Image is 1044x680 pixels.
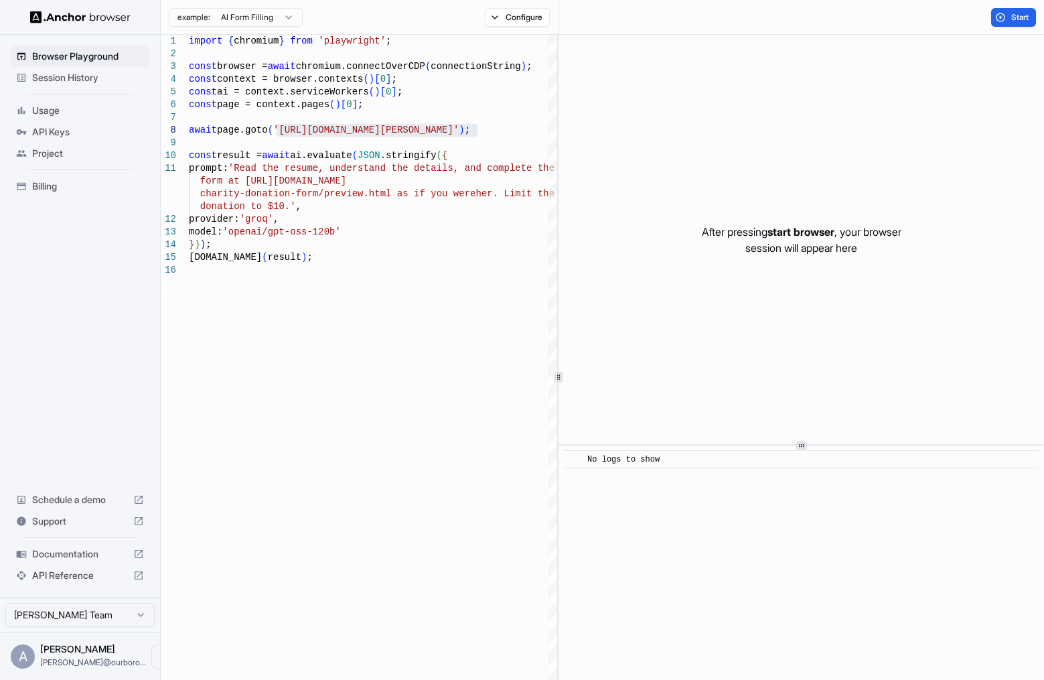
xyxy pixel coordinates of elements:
[30,11,131,23] img: Anchor Logo
[380,74,386,84] span: 0
[301,252,307,263] span: )
[189,99,217,110] span: const
[11,565,149,586] div: API Reference
[1011,12,1030,23] span: Start
[279,36,284,46] span: }
[397,86,402,97] span: ;
[206,239,211,250] span: ;
[358,99,363,110] span: ;
[318,36,386,46] span: 'playwright'
[217,125,268,135] span: page.goto
[161,149,176,162] div: 10
[510,163,554,174] span: lete the
[177,12,210,23] span: example:
[431,61,520,72] span: connectionString
[369,86,374,97] span: (
[228,36,234,46] span: {
[217,150,262,161] span: result =
[189,239,194,250] span: }
[485,8,550,27] button: Configure
[40,643,115,655] span: Aanand Bajaj
[40,657,146,667] span: aanand@ourboro.com
[11,100,149,121] div: Usage
[352,99,358,110] span: ]
[363,74,368,84] span: (
[521,61,526,72] span: )
[11,67,149,88] div: Session History
[200,176,346,186] span: form at [URL][DOMAIN_NAME]
[161,137,176,149] div: 9
[161,86,176,98] div: 5
[273,214,279,224] span: ,
[161,124,176,137] div: 8
[200,188,476,199] span: charity-donation-form/preview.html as if you were
[273,125,459,135] span: '[URL][DOMAIN_NAME][PERSON_NAME]'
[11,143,149,164] div: Project
[391,74,396,84] span: ;
[352,150,358,161] span: (
[262,150,290,161] span: await
[217,61,268,72] span: browser =
[189,125,217,135] span: await
[437,150,442,161] span: (
[161,98,176,111] div: 6
[161,239,176,251] div: 14
[240,214,273,224] span: 'groq'
[442,150,447,161] span: {
[386,74,391,84] span: ]
[571,453,577,466] span: ​
[11,543,149,565] div: Documentation
[425,61,431,72] span: (
[234,36,279,46] span: chromium
[32,147,144,160] span: Project
[151,644,175,669] button: Open menu
[335,99,340,110] span: )
[767,225,834,239] span: start browser
[228,163,510,174] span: 'Read the resume, understand the details, and comp
[702,224,901,256] p: After pressing , your browser session will appear here
[189,214,240,224] span: provider:
[268,125,273,135] span: (
[194,239,200,250] span: )
[374,74,380,84] span: [
[161,251,176,264] div: 15
[161,60,176,73] div: 3
[386,86,391,97] span: 0
[32,569,128,582] span: API Reference
[32,104,144,117] span: Usage
[11,121,149,143] div: API Keys
[189,226,222,237] span: model:
[11,46,149,67] div: Browser Playground
[161,111,176,124] div: 7
[189,150,217,161] span: const
[189,36,222,46] span: import
[217,99,329,110] span: page = context.pages
[296,201,301,212] span: ,
[346,99,352,110] span: 0
[217,74,363,84] span: context = browser.contexts
[161,48,176,60] div: 2
[341,99,346,110] span: [
[391,86,396,97] span: ]
[32,71,144,84] span: Session History
[290,150,352,161] span: ai.evaluate
[369,74,374,84] span: )
[296,61,425,72] span: chromium.connectOverCDP
[358,150,380,161] span: JSON
[200,239,206,250] span: )
[161,213,176,226] div: 12
[268,61,296,72] span: await
[189,252,262,263] span: [DOMAIN_NAME]
[11,644,35,669] div: A
[189,74,217,84] span: const
[200,201,296,212] span: donation to $10.'
[189,86,217,97] span: const
[991,8,1036,27] button: Start
[32,50,144,63] span: Browser Playground
[32,180,144,193] span: Billing
[386,36,391,46] span: ;
[587,455,660,464] span: No logs to show
[262,252,267,263] span: (
[32,493,128,506] span: Schedule a demo
[11,511,149,532] div: Support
